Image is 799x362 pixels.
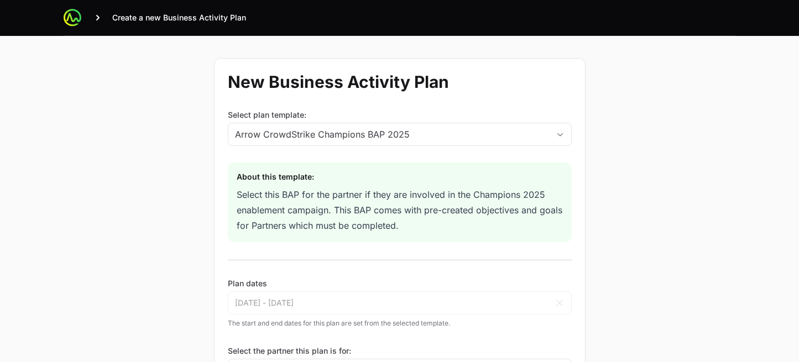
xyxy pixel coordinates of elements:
div: Select this BAP for the partner if they are involved in the Champions 2025 enablement campaign. T... [237,187,563,233]
p: The start and end dates for this plan are set from the selected template. [228,319,572,328]
div: About this template: [237,171,563,182]
label: Select the partner this plan is for: [228,345,572,356]
p: Plan dates [228,278,572,289]
button: Arrow CrowdStrike Champions BAP 2025 [228,123,571,145]
img: ActivitySource [64,9,81,27]
h1: New Business Activity Plan [228,72,572,92]
label: Select plan template: [228,109,572,120]
div: Arrow CrowdStrike Champions BAP 2025 [235,128,549,141]
span: Create a new Business Activity Plan [112,12,246,23]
